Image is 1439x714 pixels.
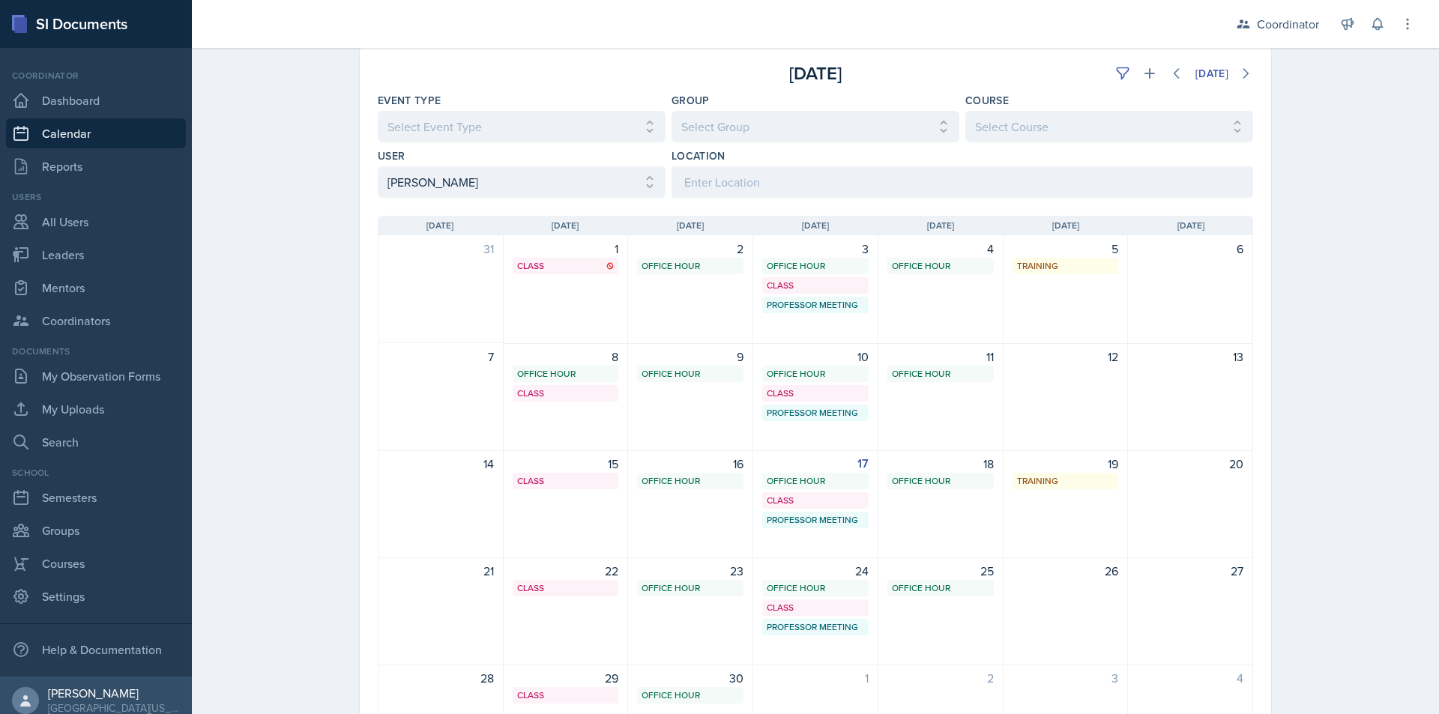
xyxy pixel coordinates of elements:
[513,669,619,687] div: 29
[517,387,615,400] div: Class
[6,85,186,115] a: Dashboard
[6,466,186,479] div: School
[387,455,494,473] div: 14
[517,259,615,273] div: Class
[426,219,453,232] span: [DATE]
[1195,67,1228,79] div: [DATE]
[887,562,994,580] div: 25
[6,394,186,424] a: My Uploads
[767,298,864,312] div: Professor Meeting
[762,669,869,687] div: 1
[637,562,743,580] div: 23
[552,219,579,232] span: [DATE]
[1013,562,1119,580] div: 26
[762,240,869,258] div: 3
[642,581,739,595] div: Office Hour
[1017,259,1114,273] div: Training
[637,348,743,366] div: 9
[642,474,739,488] div: Office Hour
[767,474,864,488] div: Office Hour
[887,240,994,258] div: 4
[672,148,725,163] label: Location
[887,669,994,687] div: 2
[637,240,743,258] div: 2
[1137,562,1243,580] div: 27
[767,494,864,507] div: Class
[6,118,186,148] a: Calendar
[6,427,186,457] a: Search
[767,279,864,292] div: Class
[1137,348,1243,366] div: 13
[767,406,864,420] div: Professor Meeting
[6,273,186,303] a: Mentors
[892,259,989,273] div: Office Hour
[1052,219,1079,232] span: [DATE]
[892,367,989,381] div: Office Hour
[887,348,994,366] div: 11
[387,562,494,580] div: 21
[513,348,619,366] div: 8
[1013,455,1119,473] div: 19
[892,474,989,488] div: Office Hour
[1013,240,1119,258] div: 5
[887,455,994,473] div: 18
[1013,348,1119,366] div: 12
[762,455,869,473] div: 17
[767,259,864,273] div: Office Hour
[767,387,864,400] div: Class
[762,562,869,580] div: 24
[642,259,739,273] div: Office Hour
[677,219,704,232] span: [DATE]
[1017,474,1114,488] div: Training
[6,69,186,82] div: Coordinator
[513,562,619,580] div: 22
[6,548,186,578] a: Courses
[1186,61,1238,86] button: [DATE]
[387,348,494,366] div: 7
[672,166,1253,198] input: Enter Location
[1257,15,1319,33] div: Coordinator
[637,455,743,473] div: 16
[6,151,186,181] a: Reports
[642,689,739,702] div: Office Hour
[48,686,180,701] div: [PERSON_NAME]
[1137,455,1243,473] div: 20
[378,93,441,108] label: Event Type
[767,601,864,614] div: Class
[6,190,186,204] div: Users
[672,93,710,108] label: Group
[6,635,186,665] div: Help & Documentation
[767,367,864,381] div: Office Hour
[1137,669,1243,687] div: 4
[637,669,743,687] div: 30
[669,60,961,87] div: [DATE]
[6,515,186,545] a: Groups
[387,669,494,687] div: 28
[642,367,739,381] div: Office Hour
[6,361,186,391] a: My Observation Forms
[892,581,989,595] div: Office Hour
[517,689,615,702] div: Class
[1177,219,1204,232] span: [DATE]
[762,348,869,366] div: 10
[6,207,186,237] a: All Users
[6,581,186,611] a: Settings
[927,219,954,232] span: [DATE]
[387,240,494,258] div: 31
[517,367,615,381] div: Office Hour
[513,240,619,258] div: 1
[6,482,186,512] a: Semesters
[6,240,186,270] a: Leaders
[6,345,186,358] div: Documents
[767,620,864,634] div: Professor Meeting
[965,93,1009,108] label: Course
[802,219,829,232] span: [DATE]
[767,581,864,595] div: Office Hour
[517,474,615,488] div: Class
[767,513,864,527] div: Professor Meeting
[517,581,615,595] div: Class
[6,306,186,336] a: Coordinators
[1137,240,1243,258] div: 6
[513,455,619,473] div: 15
[378,148,405,163] label: User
